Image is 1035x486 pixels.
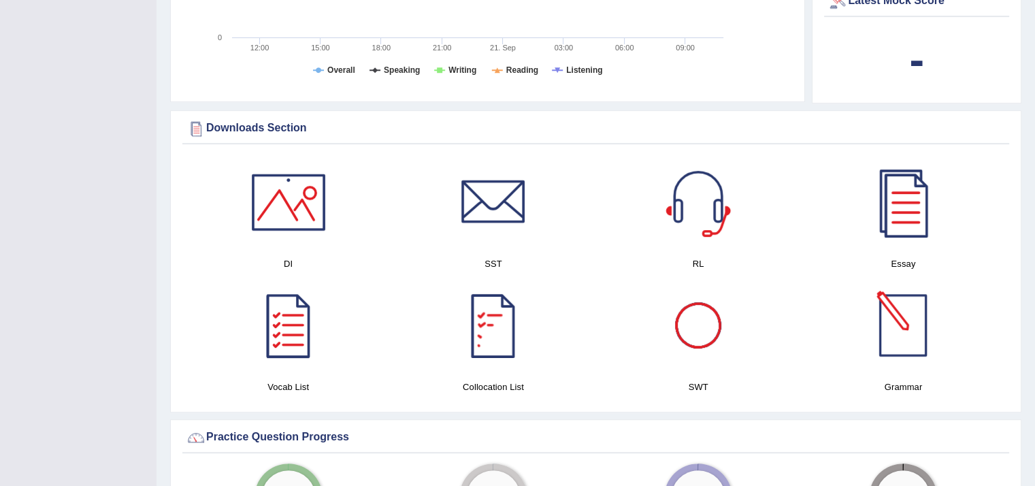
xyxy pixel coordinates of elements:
[603,257,794,271] h4: RL
[506,65,538,75] tspan: Reading
[555,44,574,52] text: 03:00
[808,257,999,271] h4: Essay
[193,257,384,271] h4: DI
[808,380,999,394] h4: Grammar
[384,65,420,75] tspan: Speaking
[490,44,516,52] tspan: 21. Sep
[615,44,634,52] text: 06:00
[909,35,924,84] b: -
[433,44,452,52] text: 21:00
[186,118,1006,139] div: Downloads Section
[372,44,391,52] text: 18:00
[676,44,695,52] text: 09:00
[327,65,355,75] tspan: Overall
[397,380,589,394] h4: Collocation List
[448,65,476,75] tspan: Writing
[193,380,384,394] h4: Vocab List
[603,380,794,394] h4: SWT
[397,257,589,271] h4: SST
[566,65,602,75] tspan: Listening
[311,44,330,52] text: 15:00
[218,33,222,42] text: 0
[186,427,1006,448] div: Practice Question Progress
[250,44,269,52] text: 12:00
